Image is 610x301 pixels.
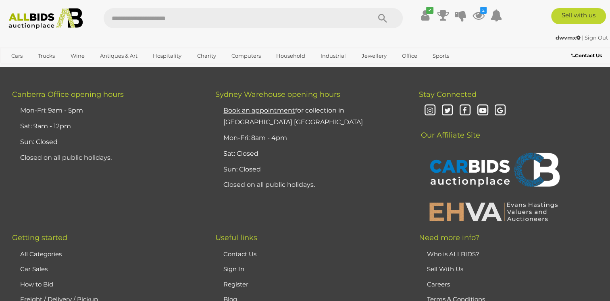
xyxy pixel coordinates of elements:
[458,104,472,118] i: Facebook
[582,34,583,41] span: |
[221,162,398,178] li: Sun: Closed
[215,233,257,242] span: Useful links
[18,150,195,166] li: Closed on all public holidays.
[427,49,454,63] a: Sports
[6,49,28,63] a: Cars
[12,233,67,242] span: Getting started
[18,134,195,150] li: Sun: Closed
[223,107,363,126] a: Book an appointmentfor collection in [GEOGRAPHIC_DATA] [GEOGRAPHIC_DATA]
[356,49,392,63] a: Jewellery
[427,280,450,288] a: Careers
[223,107,295,114] u: Book an appointment
[551,8,606,24] a: Sell with us
[6,63,74,76] a: [GEOGRAPHIC_DATA]
[221,130,398,146] li: Mon-Fri: 8am - 4pm
[20,250,62,258] a: All Categories
[18,119,195,134] li: Sat: 9am - 12pm
[427,265,463,273] a: Sell With Us
[419,233,479,242] span: Need more info?
[423,104,437,118] i: Instagram
[397,49,423,63] a: Office
[419,8,431,23] a: ✔
[148,49,187,63] a: Hospitality
[95,49,143,63] a: Antiques & Art
[476,104,490,118] i: Youtube
[362,8,403,28] button: Search
[440,104,454,118] i: Twitter
[556,34,581,41] strong: dwvmx
[223,280,248,288] a: Register
[33,49,60,63] a: Trucks
[65,49,90,63] a: Wine
[4,8,87,29] img: Allbids.com.au
[493,104,507,118] i: Google
[571,51,604,60] a: Contact Us
[480,7,487,14] i: 2
[223,250,256,258] a: Contact Us
[427,250,479,258] a: Who is ALLBIDS?
[221,146,398,162] li: Sat: Closed
[215,90,340,99] span: Sydney Warehouse opening hours
[556,34,582,41] a: dwvmx
[226,49,266,63] a: Computers
[426,7,433,14] i: ✔
[271,49,310,63] a: Household
[425,144,562,197] img: CARBIDS Auctionplace
[419,119,480,140] span: Our Affiliate Site
[223,265,244,273] a: Sign In
[315,49,351,63] a: Industrial
[18,103,195,119] li: Mon-Fri: 9am - 5pm
[419,90,477,99] span: Stay Connected
[221,177,398,193] li: Closed on all public holidays.
[12,90,124,99] span: Canberra Office opening hours
[425,201,562,222] img: EHVA | Evans Hastings Valuers and Auctioneers
[20,280,53,288] a: How to Bid
[192,49,221,63] a: Charity
[20,265,48,273] a: Car Sales
[473,8,485,23] a: 2
[571,52,602,59] b: Contact Us
[585,34,608,41] a: Sign Out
